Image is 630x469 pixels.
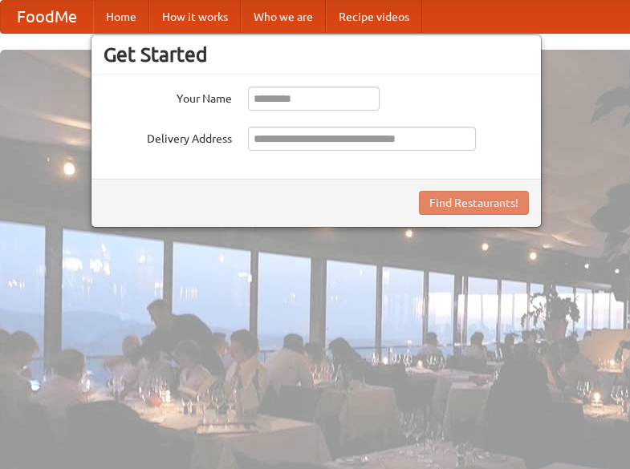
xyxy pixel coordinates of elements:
[93,1,149,33] a: Home
[104,87,232,107] label: Your Name
[241,1,326,33] a: Who we are
[419,191,529,215] button: Find Restaurants!
[1,1,93,33] a: FoodMe
[104,42,529,67] h3: Get Started
[104,127,232,147] label: Delivery Address
[326,1,422,33] a: Recipe videos
[149,1,241,33] a: How it works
